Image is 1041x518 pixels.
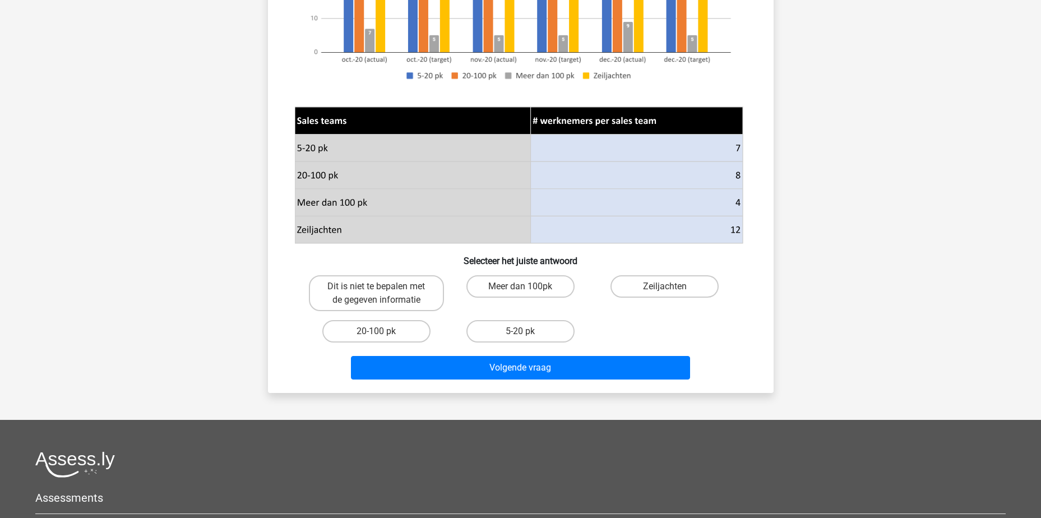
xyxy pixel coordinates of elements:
[466,320,575,343] label: 5-20 pk
[351,356,690,380] button: Volgende vraag
[610,275,719,298] label: Zeiljachten
[35,451,115,478] img: Assessly logo
[309,275,444,311] label: Dit is niet te bepalen met de gegeven informatie
[322,320,431,343] label: 20-100 pk
[466,275,575,298] label: Meer dan 100pk
[35,491,1006,505] h5: Assessments
[286,247,756,266] h6: Selecteer het juiste antwoord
